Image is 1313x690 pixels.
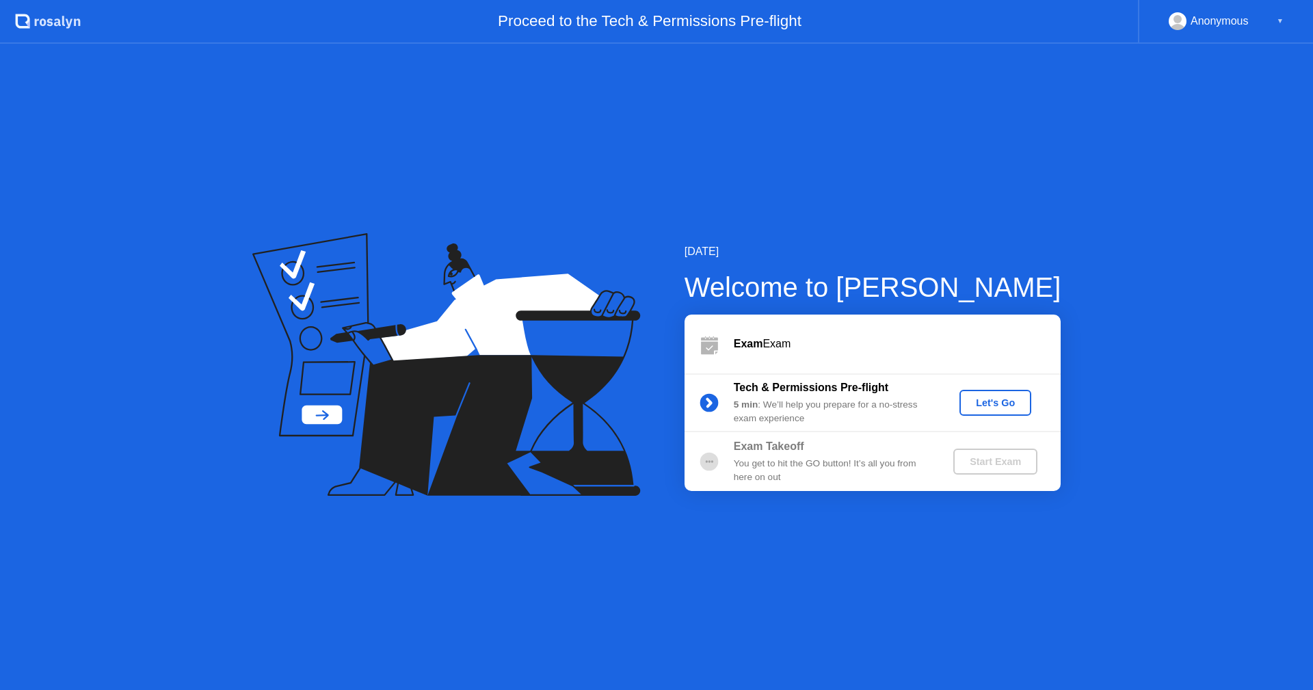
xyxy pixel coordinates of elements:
b: Exam [734,338,763,349]
b: 5 min [734,399,758,410]
b: Tech & Permissions Pre-flight [734,382,888,393]
div: ▼ [1277,12,1284,30]
div: Anonymous [1191,12,1249,30]
div: : We’ll help you prepare for a no-stress exam experience [734,398,931,426]
div: Let's Go [965,397,1026,408]
div: Welcome to [PERSON_NAME] [685,267,1061,308]
div: Exam [734,336,1061,352]
div: [DATE] [685,243,1061,260]
b: Exam Takeoff [734,440,804,452]
div: You get to hit the GO button! It’s all you from here on out [734,457,931,485]
button: Start Exam [953,449,1037,475]
div: Start Exam [959,456,1032,467]
button: Let's Go [959,390,1031,416]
